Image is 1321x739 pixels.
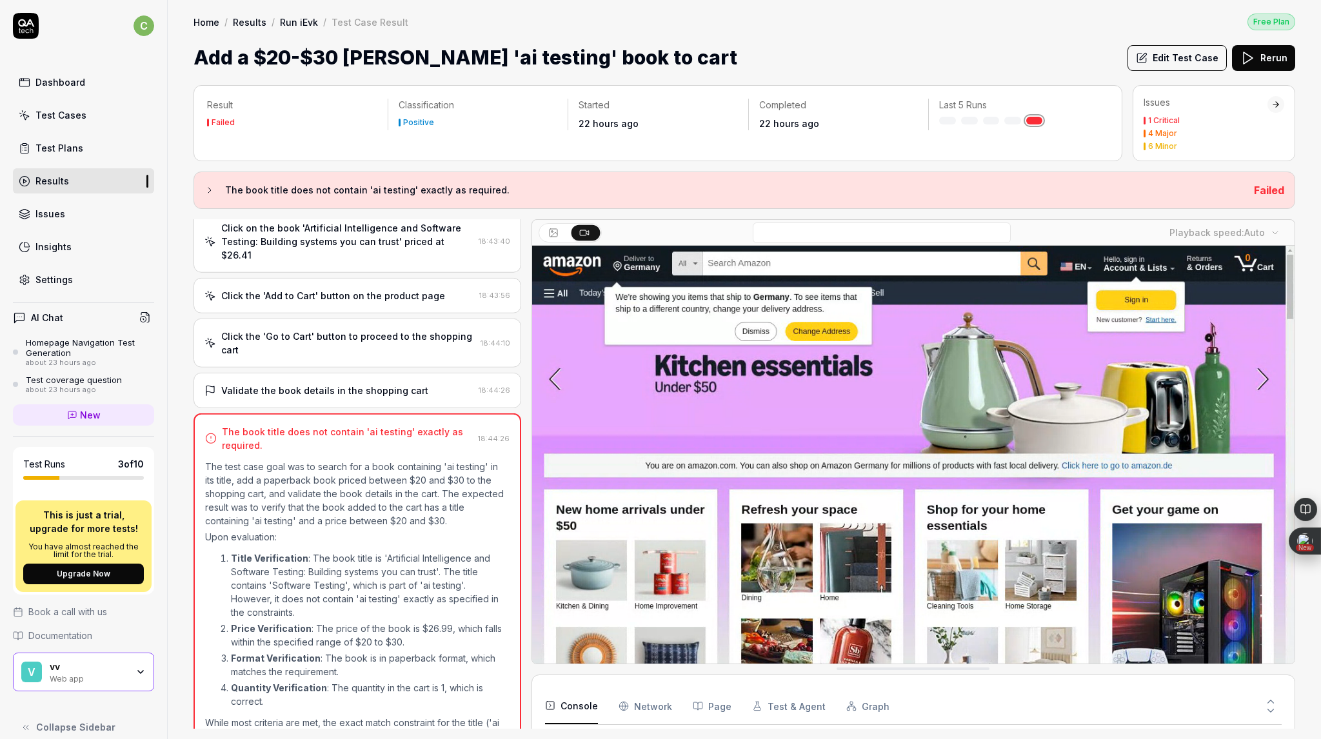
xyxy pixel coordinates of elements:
button: Graph [846,688,889,724]
time: 22 hours ago [759,118,819,129]
button: Edit Test Case [1127,45,1227,71]
div: The book title does not contain 'ai testing' exactly as required. [222,425,473,452]
p: You have almost reached the limit for the trial. [23,543,144,558]
div: / [323,15,326,28]
div: Positive [403,119,434,126]
div: Insights [35,240,72,253]
time: 18:44:26 [478,433,510,442]
p: : The quantity in the cart is 1, which is correct. [231,681,510,708]
h4: AI Chat [31,311,63,324]
a: Dashboard [13,70,154,95]
button: Page [693,688,731,724]
div: Click on the book 'Artificial Intelligence and Software Testing: Building systems you can trust' ... [221,221,473,262]
a: Home [194,15,219,28]
a: Run iEvk [280,15,318,28]
time: 18:44:10 [481,338,510,347]
div: Issues [1144,96,1267,109]
p: Started [579,99,738,112]
div: 6 Minor [1148,143,1177,150]
button: Test & Agent [752,688,826,724]
button: Network [619,688,672,724]
div: 1 Critical [1148,117,1180,124]
span: Collapse Sidebar [36,720,115,734]
strong: Format Verification [231,653,321,664]
a: Results [13,168,154,193]
span: c [134,15,154,36]
p: Classification [399,99,558,112]
div: Click the 'Go to Cart' button to proceed to the shopping cart [221,330,475,357]
strong: Title Verification [231,553,308,564]
button: Rerun [1232,45,1295,71]
div: vv [50,661,127,673]
h3: The book title does not contain 'ai testing' exactly as required. [225,182,1244,198]
a: Insights [13,234,154,259]
div: Dashboard [35,75,85,89]
p: : The book is in paperback format, which matches the requirement. [231,651,510,678]
p: This is just a trial, upgrade for more tests! [23,508,144,535]
span: Failed [1254,184,1284,197]
a: Documentation [13,629,154,642]
span: New [80,408,101,422]
div: Click the 'Add to Cart' button on the product page [221,289,445,302]
button: vvvWeb app [13,653,154,691]
time: 18:44:26 [479,386,510,395]
p: : The price of the book is $26.99, which falls within the specified range of $20 to $30. [231,622,510,649]
a: Test Cases [13,103,154,128]
div: about 23 hours ago [26,386,122,395]
a: New [13,404,154,426]
div: Test coverage question [26,375,122,385]
a: Issues [13,201,154,226]
div: Web app [50,673,127,683]
a: Book a call with us [13,605,154,618]
div: Settings [35,273,73,286]
p: Result [207,99,377,112]
div: about 23 hours ago [26,359,154,368]
a: Results [233,15,266,28]
button: Console [545,688,598,724]
span: v [21,662,42,682]
strong: Quantity Verification [231,682,327,693]
time: 18:43:56 [479,291,510,300]
div: / [224,15,228,28]
button: Free Plan [1247,13,1295,30]
div: Playback speed: [1169,226,1265,239]
span: Documentation [28,629,92,642]
a: Test Plans [13,135,154,161]
button: The book title does not contain 'ai testing' exactly as required. [204,182,1244,198]
a: Settings [13,267,154,292]
p: Upon evaluation: [205,530,510,544]
div: Test Cases [35,108,86,122]
time: 18:43:40 [479,237,510,246]
div: Homepage Navigation Test Generation [26,337,154,359]
div: Free Plan [1247,14,1295,30]
span: Book a call with us [28,605,107,618]
div: Issues [35,207,65,221]
p: Last 5 Runs [939,99,1098,112]
button: Upgrade Now [23,564,144,584]
time: 22 hours ago [579,118,639,129]
p: The test case goal was to search for a book containing 'ai testing' in its title, add a paperback... [205,460,510,527]
strong: Price Verification [231,623,312,634]
h5: Test Runs [23,458,65,470]
a: Homepage Navigation Test Generationabout 23 hours ago [13,337,154,367]
div: Results [35,174,69,188]
p: Completed [759,99,919,112]
h1: Add a $20-$30 [PERSON_NAME] 'ai testing' book to cart [194,43,737,72]
span: 3 of 10 [118,457,144,471]
div: Test Plans [35,141,83,155]
div: Validate the book details in the shopping cart [221,384,428,397]
div: Failed [212,119,235,126]
button: c [134,13,154,39]
a: Test coverage questionabout 23 hours ago [13,375,154,394]
p: : The book title is 'Artificial Intelligence and Software Testing: Building systems you can trust... [231,551,510,619]
div: Test Case Result [332,15,408,28]
div: 4 Major [1148,130,1177,137]
div: / [272,15,275,28]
